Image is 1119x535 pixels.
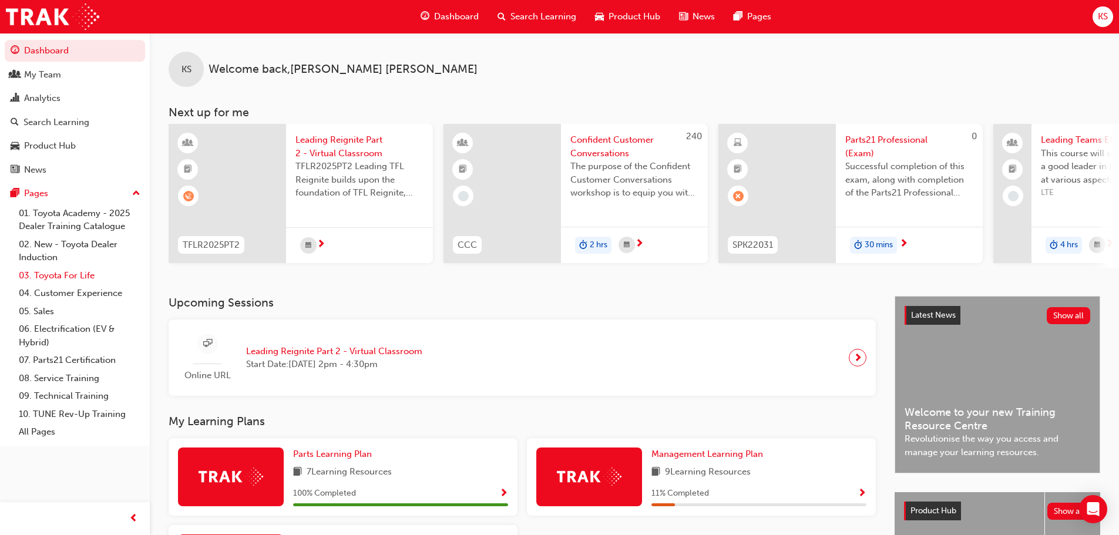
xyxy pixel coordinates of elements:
[865,238,893,252] span: 30 mins
[651,465,660,480] span: book-icon
[14,302,145,321] a: 05. Sales
[510,10,576,23] span: Search Learning
[11,46,19,56] span: guage-icon
[734,9,742,24] span: pages-icon
[5,183,145,204] button: Pages
[23,116,89,129] div: Search Learning
[434,10,479,23] span: Dashboard
[184,162,192,177] span: booktick-icon
[293,465,302,480] span: book-icon
[24,187,48,200] div: Pages
[24,92,61,105] div: Analytics
[183,191,194,201] span: learningRecordVerb_WAITLIST-icon
[421,9,429,24] span: guage-icon
[1079,495,1107,523] div: Open Intercom Messenger
[14,369,145,388] a: 08. Service Training
[732,238,773,252] span: SPK22031
[733,191,744,201] span: learningRecordVerb_FAIL-icon
[651,447,768,461] a: Management Learning Plan
[169,124,433,263] a: TFLR2025PT2Leading Reignite Part 2 - Virtual ClassroomTFLR2025PT2 Leading TFL Reignite builds upo...
[1094,238,1100,253] span: calendar-icon
[724,5,781,29] a: pages-iconPages
[498,9,506,24] span: search-icon
[246,345,422,358] span: Leading Reignite Part 2 - Virtual Classroom
[1050,238,1058,253] span: duration-icon
[24,68,61,82] div: My Team
[557,467,621,486] img: Trak
[5,64,145,86] a: My Team
[1008,191,1019,201] span: learningRecordVerb_NONE-icon
[293,449,372,459] span: Parts Learning Plan
[5,159,145,181] a: News
[5,88,145,109] a: Analytics
[11,117,19,128] span: search-icon
[6,4,99,30] img: Trak
[295,160,424,200] span: TFLR2025PT2 Leading TFL Reignite builds upon the foundation of TFL Reignite, reaffirming our comm...
[14,351,145,369] a: 07. Parts21 Certification
[14,320,145,351] a: 06. Electrification (EV & Hybrid)
[5,112,145,133] a: Search Learning
[665,465,751,480] span: 9 Learning Resources
[686,131,702,142] span: 240
[150,106,1119,119] h3: Next up for me
[1060,238,1078,252] span: 4 hrs
[293,447,377,461] a: Parts Learning Plan
[488,5,586,29] a: search-iconSearch Learning
[747,10,771,23] span: Pages
[184,136,192,151] span: learningResourceType_INSTRUCTOR_LED-icon
[14,284,145,302] a: 04. Customer Experience
[246,358,422,371] span: Start Date: [DATE] 2pm - 4:30pm
[651,449,763,459] span: Management Learning Plan
[169,415,876,428] h3: My Learning Plans
[14,423,145,441] a: All Pages
[443,124,708,263] a: 240CCCConfident Customer ConversationsThe purpose of the Confident Customer Conversations worksho...
[1047,503,1091,520] button: Show all
[1098,10,1108,23] span: KS
[693,10,715,23] span: News
[14,204,145,235] a: 01. Toyota Academy - 2025 Dealer Training Catalogue
[854,238,862,253] span: duration-icon
[853,349,862,366] span: next-icon
[11,70,19,80] span: people-icon
[459,136,467,151] span: learningResourceType_INSTRUCTOR_LED-icon
[305,238,311,253] span: calendar-icon
[317,240,325,250] span: next-icon
[24,139,76,153] div: Product Hub
[911,310,956,320] span: Latest News
[899,239,908,250] span: next-icon
[24,163,46,177] div: News
[858,486,866,501] button: Show Progress
[570,160,698,200] span: The purpose of the Confident Customer Conversations workshop is to equip you with tools to commun...
[5,38,145,183] button: DashboardMy TeamAnalyticsSearch LearningProduct HubNews
[895,296,1100,473] a: Latest NewsShow allWelcome to your new Training Resource CentreRevolutionise the way you access a...
[132,186,140,201] span: up-icon
[5,135,145,157] a: Product Hub
[129,512,138,526] span: prev-icon
[209,63,478,76] span: Welcome back , [PERSON_NAME] [PERSON_NAME]
[14,267,145,285] a: 03. Toyota For Life
[11,141,19,152] span: car-icon
[609,10,660,23] span: Product Hub
[1105,239,1114,250] span: next-icon
[734,136,742,151] span: learningResourceType_ELEARNING-icon
[499,489,508,499] span: Show Progress
[670,5,724,29] a: news-iconNews
[5,40,145,62] a: Dashboard
[178,369,237,382] span: Online URL
[905,406,1090,432] span: Welcome to your new Training Resource Centre
[499,486,508,501] button: Show Progress
[459,162,467,177] span: booktick-icon
[11,189,19,199] span: pages-icon
[590,238,607,252] span: 2 hrs
[11,93,19,104] span: chart-icon
[1093,6,1113,27] button: KS
[718,124,983,263] a: 0SPK22031Parts21 Professional (Exam)Successful completion of this exam, along with completion of ...
[972,131,977,142] span: 0
[178,329,866,387] a: Online URLLeading Reignite Part 2 - Virtual ClassroomStart Date:[DATE] 2pm - 4:30pm
[1047,307,1091,324] button: Show all
[595,9,604,24] span: car-icon
[199,467,263,486] img: Trak
[458,238,477,252] span: CCC
[904,502,1091,520] a: Product HubShow all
